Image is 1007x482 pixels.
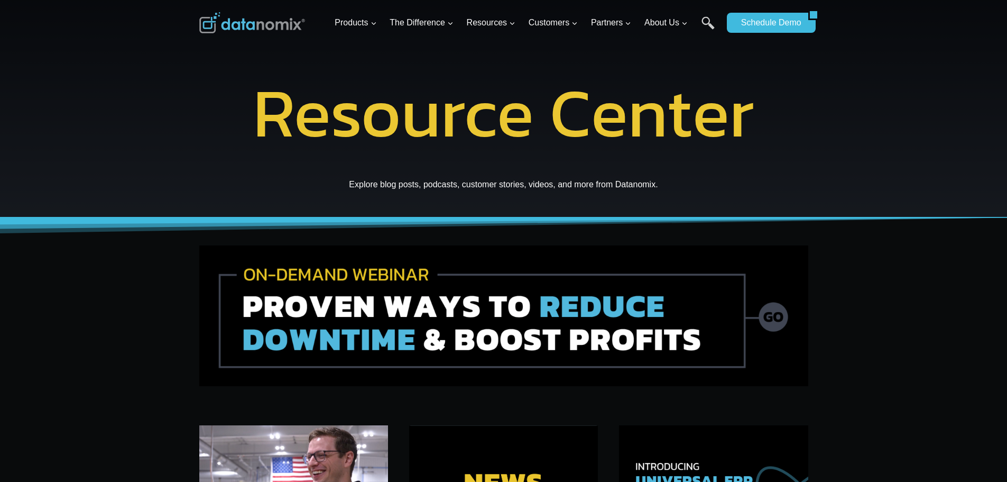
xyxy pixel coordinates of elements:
span: Partners [591,16,631,30]
span: The Difference [390,16,454,30]
a: Schedule Demo [727,13,808,33]
span: Customers [529,16,578,30]
h1: Resource Center [212,81,796,143]
span: Resources [467,16,515,30]
img: Proven ways to reduce downtime [199,245,808,386]
span: Explore blog posts, podcasts, customer stories, videos, and more from Datanomix. [349,180,658,189]
span: About Us [644,16,688,30]
img: Datanomix [199,12,305,33]
a: Search [701,16,715,40]
nav: Primary Navigation [330,6,722,40]
span: Products [335,16,376,30]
